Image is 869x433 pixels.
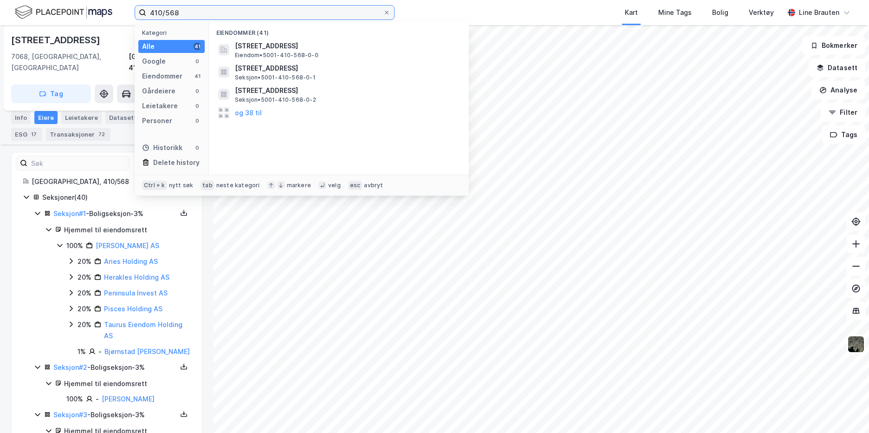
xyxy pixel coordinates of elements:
div: 20% [78,256,91,267]
div: 0 [194,144,201,151]
div: Seksjoner ( 40 ) [42,192,191,203]
div: [GEOGRAPHIC_DATA], 410/568 [129,51,202,73]
div: markere [287,182,311,189]
div: 41 [194,43,201,50]
div: - [98,346,102,357]
div: 72 [97,130,107,139]
span: Seksjon • 5001-410-568-0-2 [235,96,316,104]
div: [GEOGRAPHIC_DATA], 410/568 [32,176,191,187]
div: esc [348,181,363,190]
div: velg [328,182,341,189]
div: 0 [194,117,201,125]
div: Leietakere [142,100,178,112]
div: Eiere [34,111,58,124]
a: Seksjon#2 [53,363,87,371]
div: - [96,394,99,405]
div: 20% [78,288,91,299]
a: Pisces Holding AS [104,305,162,313]
div: Alle [142,41,155,52]
span: [STREET_ADDRESS] [235,85,458,96]
div: Verktøy [749,7,774,18]
span: Seksjon • 5001-410-568-0-1 [235,74,316,81]
div: - Boligseksjon - 3% [53,409,177,420]
div: 7068, [GEOGRAPHIC_DATA], [GEOGRAPHIC_DATA] [11,51,129,73]
div: Delete history [153,157,200,168]
button: Tag [11,85,91,103]
a: [PERSON_NAME] AS [96,242,159,249]
div: neste kategori [216,182,260,189]
button: Bokmerker [803,36,865,55]
button: Tags [822,125,865,144]
button: Analyse [811,81,865,99]
button: og 38 til [235,107,262,118]
div: - Boligseksjon - 3% [53,362,177,373]
div: Eiendommer (41) [209,22,469,39]
a: Taurus Eiendom Holding AS [104,321,182,340]
span: [STREET_ADDRESS] [235,63,458,74]
div: Personer [142,115,172,126]
div: Gårdeiere [142,85,175,97]
div: Datasett [105,111,140,124]
img: logo.f888ab2527a4732fd821a326f86c7f29.svg [15,4,112,20]
div: 0 [194,87,201,95]
button: Filter [821,103,865,122]
a: Aries Holding AS [104,257,158,265]
div: 20% [78,319,91,330]
div: Kart [625,7,638,18]
a: Seksjon#1 [53,210,86,217]
div: Bolig [712,7,728,18]
a: Herakles Holding AS [104,273,169,281]
a: Seksjon#3 [53,411,87,419]
div: Info [11,111,31,124]
div: Hjemmel til eiendomsrett [64,224,191,236]
div: tab [201,181,214,190]
div: 17 [29,130,39,139]
div: Hjemmel til eiendomsrett [64,378,191,389]
div: ESG [11,128,42,141]
div: Kategori [142,29,205,36]
div: 20% [78,303,91,315]
div: nytt søk [169,182,194,189]
div: Google [142,56,166,67]
a: Peninsula Invest AS [104,289,168,297]
div: Ctrl + k [142,181,167,190]
div: Eiendommer [142,71,182,82]
span: [STREET_ADDRESS] [235,40,458,52]
div: 0 [194,102,201,110]
div: - Boligseksjon - 3% [53,208,177,219]
input: Søk [27,156,129,170]
div: Line Brauten [799,7,839,18]
button: Datasett [809,59,865,77]
a: [PERSON_NAME] [102,395,155,403]
div: [STREET_ADDRESS] [11,33,102,47]
a: Bjørnstad [PERSON_NAME] [104,348,190,355]
div: 1% [78,346,86,357]
div: 20% [78,272,91,283]
span: Eiendom • 5001-410-568-0-0 [235,52,318,59]
div: 100% [66,394,83,405]
div: Kontrollprogram for chat [823,388,869,433]
iframe: Chat Widget [823,388,869,433]
div: Mine Tags [658,7,692,18]
div: 41 [194,72,201,80]
div: Historikk [142,142,182,153]
div: Transaksjoner [46,128,110,141]
img: 9k= [847,335,865,353]
div: Leietakere [61,111,102,124]
div: 0 [194,58,201,65]
div: avbryt [364,182,383,189]
input: Søk på adresse, matrikkel, gårdeiere, leietakere eller personer [146,6,383,20]
div: 100% [66,240,83,251]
